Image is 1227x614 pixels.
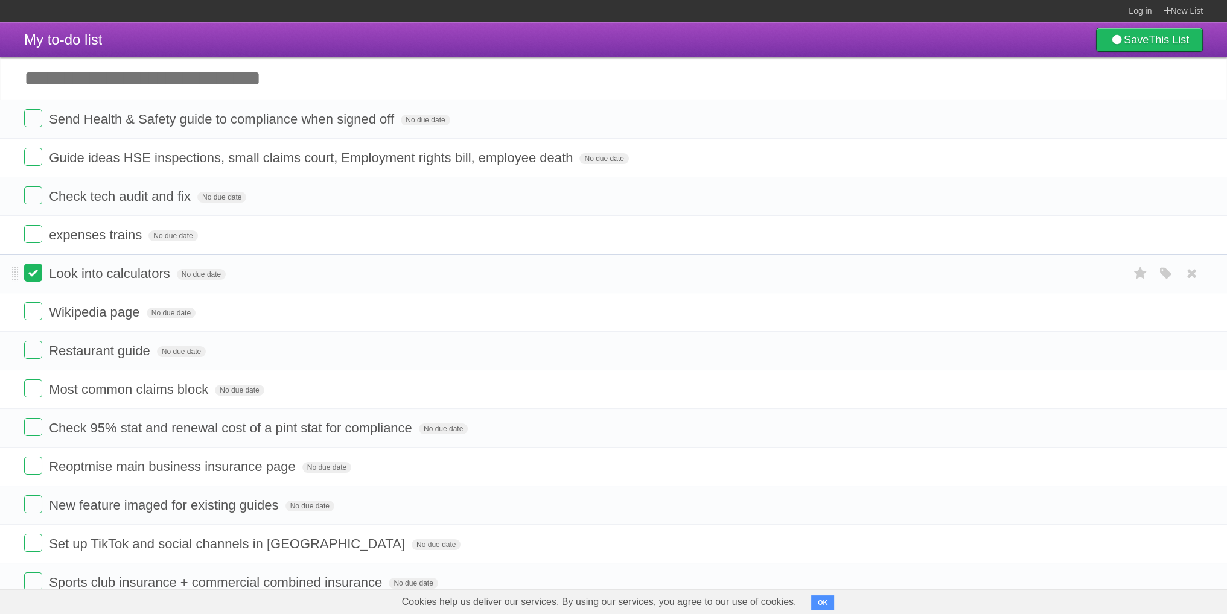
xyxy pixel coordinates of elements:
[24,31,102,48] span: My to-do list
[49,150,576,165] span: Guide ideas HSE inspections, small claims court, Employment rights bill, employee death
[49,266,173,281] span: Look into calculators
[24,418,42,436] label: Done
[389,578,438,589] span: No due date
[401,115,450,125] span: No due date
[157,346,206,357] span: No due date
[24,495,42,513] label: Done
[24,225,42,243] label: Done
[24,264,42,282] label: Done
[1096,28,1203,52] a: SaveThis List
[49,189,194,204] span: Check tech audit and fix
[1129,264,1152,283] label: Star task
[24,572,42,590] label: Done
[49,536,408,551] span: Set up TikTok and social channels in [GEOGRAPHIC_DATA]
[147,308,196,318] span: No due date
[811,595,835,610] button: OK
[24,341,42,359] label: Done
[24,109,42,127] label: Done
[49,575,385,590] span: Sports club insurance + commercial combined insurance
[285,501,334,511] span: No due date
[419,423,468,434] span: No due date
[49,343,153,358] span: Restaurant guide
[197,192,246,203] span: No due date
[49,382,211,397] span: Most common claims block
[390,590,809,614] span: Cookies help us deliver our services. By using our services, you agree to our use of cookies.
[49,112,397,127] span: Send Health & Safety guide to compliance when signed off
[24,457,42,475] label: Done
[412,539,461,550] span: No due date
[579,153,628,164] span: No due date
[49,227,145,242] span: expenses trains
[24,379,42,397] label: Done
[215,385,264,396] span: No due date
[49,305,142,320] span: Wikipedia page
[24,534,42,552] label: Done
[148,230,197,241] span: No due date
[24,186,42,204] label: Done
[24,302,42,320] label: Done
[302,462,351,473] span: No due date
[49,459,298,474] span: Reoptmise main business insurance page
[49,498,281,513] span: New feature imaged for existing guides
[49,420,415,435] span: Check 95% stat and renewal cost of a pint stat for compliance
[1149,34,1189,46] b: This List
[177,269,226,280] span: No due date
[24,148,42,166] label: Done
